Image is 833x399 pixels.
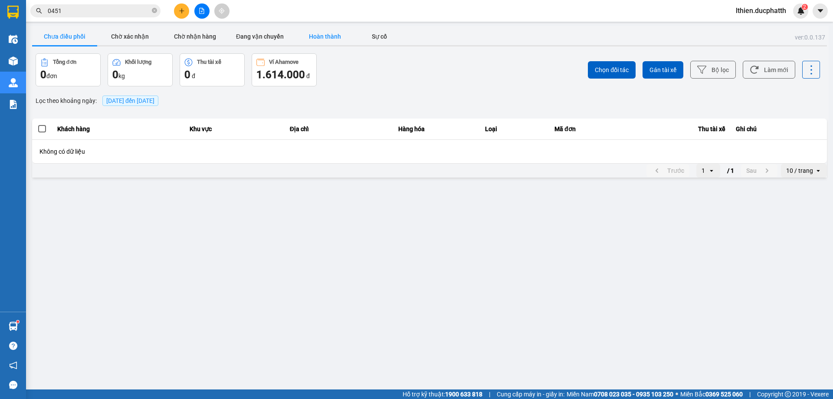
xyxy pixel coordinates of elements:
[649,66,676,74] span: Gán tài xế
[815,167,822,174] svg: open
[180,53,245,86] button: Thu tài xế0 đ
[445,391,482,398] strong: 1900 633 818
[285,119,393,140] th: Địa chỉ
[292,28,357,45] button: Hoàn thành
[403,389,482,399] span: Hỗ trợ kỹ thuật:
[646,164,689,177] button: previous page. current page 1 / 1
[9,35,18,44] img: warehouse-icon
[36,96,97,106] span: Lọc theo khoảng ngày :
[174,3,189,19] button: plus
[705,391,743,398] strong: 0369 525 060
[549,119,614,140] th: Mã đơn
[269,59,298,65] div: Ví Ahamove
[197,59,221,65] div: Thu tài xế
[9,381,17,389] span: message
[567,389,673,399] span: Miền Nam
[36,8,42,14] span: search
[184,68,240,82] div: đ
[357,28,401,45] button: Sự cố
[152,7,157,15] span: close-circle
[497,389,564,399] span: Cung cấp máy in - giấy in:
[162,28,227,45] button: Chờ nhận hàng
[785,391,791,397] span: copyright
[214,3,230,19] button: aim
[36,53,101,86] button: Tổng đơn0đơn
[813,3,828,19] button: caret-down
[595,66,629,74] span: Chọn đối tác
[40,69,46,81] span: 0
[9,322,18,331] img: warehouse-icon
[106,97,154,104] span: 14/10/2025 đến 14/10/2025
[52,119,184,140] th: Khách hàng
[594,391,673,398] strong: 0708 023 035 - 0935 103 250
[727,165,734,176] span: / 1
[489,389,490,399] span: |
[620,124,725,134] div: Thu tài xế
[743,61,795,79] button: Làm mới
[480,119,549,140] th: Loại
[194,3,210,19] button: file-add
[731,119,827,140] th: Ghi chú
[802,4,808,10] sup: 2
[219,8,225,14] span: aim
[786,166,813,175] div: 10 / trang
[179,8,185,14] span: plus
[252,53,317,86] button: Ví Ahamove1.614.000 đ
[16,320,19,323] sup: 1
[7,6,19,19] img: logo-vxr
[817,7,824,15] span: caret-down
[9,100,18,109] img: solution-icon
[184,119,285,140] th: Khu vực
[48,6,150,16] input: Tìm tên, số ĐT hoặc mã đơn
[97,28,162,45] button: Chờ xác nhận
[749,389,751,399] span: |
[125,59,151,65] div: Khối lượng
[729,5,793,16] span: lthien.ducphatth
[797,7,805,15] img: icon-new-feature
[680,389,743,399] span: Miền Bắc
[53,59,76,65] div: Tổng đơn
[152,8,157,13] span: close-circle
[32,28,97,45] button: Chưa điều phối
[676,392,678,396] span: ⚪️
[102,96,158,106] span: [DATE] đến [DATE]
[588,61,636,79] button: Chọn đối tác
[393,119,480,140] th: Hàng hóa
[9,361,17,369] span: notification
[184,69,190,81] span: 0
[741,164,777,177] button: next page. current page 1 / 1
[40,68,96,82] div: đơn
[690,61,736,79] button: Bộ lọc
[108,53,173,86] button: Khối lượng0kg
[9,342,17,350] span: question-circle
[199,8,205,14] span: file-add
[112,68,168,82] div: kg
[256,69,305,81] span: 1.614.000
[227,28,292,45] button: Đang vận chuyển
[702,166,705,175] div: 1
[643,61,683,79] button: Gán tài xế
[708,167,715,174] svg: open
[112,69,118,81] span: 0
[256,68,312,82] div: đ
[39,147,820,156] div: Không có dữ liệu
[9,78,18,87] img: warehouse-icon
[9,56,18,66] img: warehouse-icon
[803,4,806,10] span: 2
